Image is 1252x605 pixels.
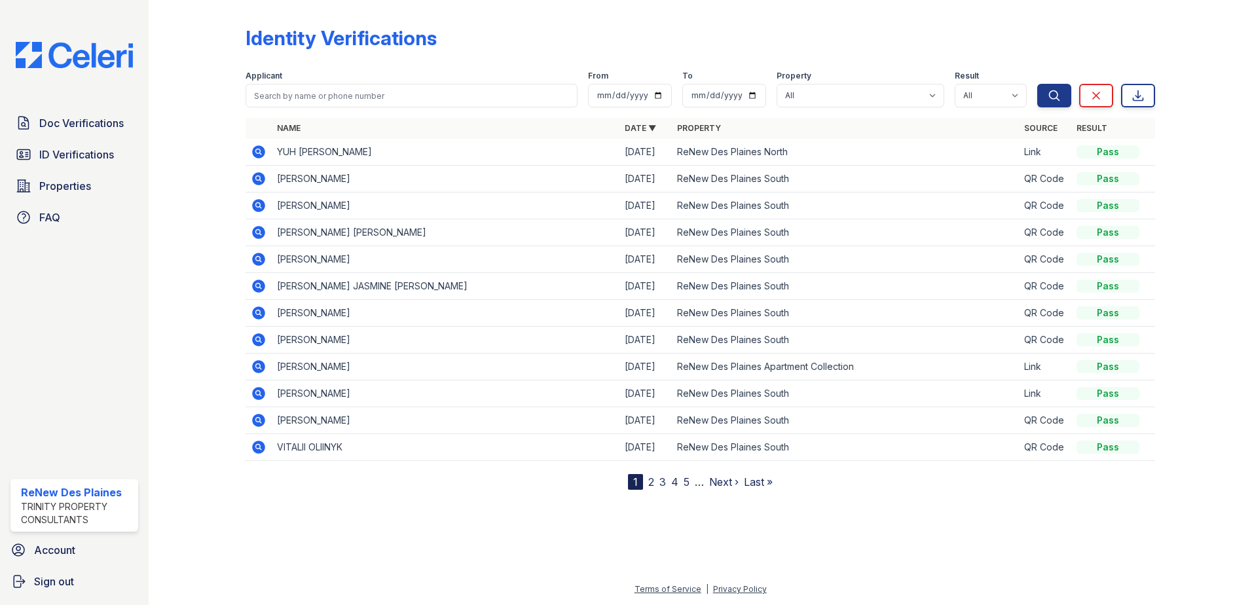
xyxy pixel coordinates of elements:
[672,166,1020,192] td: ReNew Des Plaines South
[1019,246,1071,273] td: QR Code
[619,246,672,273] td: [DATE]
[684,475,690,488] a: 5
[272,139,619,166] td: YUH [PERSON_NAME]
[713,584,767,594] a: Privacy Policy
[709,475,739,488] a: Next ›
[272,354,619,380] td: [PERSON_NAME]
[272,192,619,219] td: [PERSON_NAME]
[588,71,608,81] label: From
[10,204,138,230] a: FAQ
[1019,139,1071,166] td: Link
[672,327,1020,354] td: ReNew Des Plaines South
[695,474,704,490] span: …
[1077,414,1139,427] div: Pass
[706,584,709,594] div: |
[619,139,672,166] td: [DATE]
[671,475,678,488] a: 4
[672,354,1020,380] td: ReNew Des Plaines Apartment Collection
[1077,306,1139,320] div: Pass
[1077,145,1139,158] div: Pass
[672,192,1020,219] td: ReNew Des Plaines South
[272,380,619,407] td: [PERSON_NAME]
[1019,192,1071,219] td: QR Code
[619,192,672,219] td: [DATE]
[39,115,124,131] span: Doc Verifications
[34,542,75,558] span: Account
[1019,273,1071,300] td: QR Code
[272,300,619,327] td: [PERSON_NAME]
[619,166,672,192] td: [DATE]
[1019,354,1071,380] td: Link
[1077,123,1107,133] a: Result
[1019,434,1071,461] td: QR Code
[619,407,672,434] td: [DATE]
[625,123,656,133] a: Date ▼
[672,434,1020,461] td: ReNew Des Plaines South
[1077,172,1139,185] div: Pass
[659,475,666,488] a: 3
[1019,166,1071,192] td: QR Code
[682,71,693,81] label: To
[10,141,138,168] a: ID Verifications
[272,327,619,354] td: [PERSON_NAME]
[272,246,619,273] td: [PERSON_NAME]
[272,219,619,246] td: [PERSON_NAME] [PERSON_NAME]
[246,71,282,81] label: Applicant
[1019,380,1071,407] td: Link
[246,84,578,107] input: Search by name or phone number
[619,300,672,327] td: [DATE]
[21,500,133,526] div: Trinity Property Consultants
[1077,199,1139,212] div: Pass
[619,380,672,407] td: [DATE]
[672,273,1020,300] td: ReNew Des Plaines South
[272,407,619,434] td: [PERSON_NAME]
[744,475,773,488] a: Last »
[1024,123,1058,133] a: Source
[619,273,672,300] td: [DATE]
[5,537,143,563] a: Account
[1019,300,1071,327] td: QR Code
[619,219,672,246] td: [DATE]
[10,173,138,199] a: Properties
[5,568,143,595] a: Sign out
[672,300,1020,327] td: ReNew Des Plaines South
[648,475,654,488] a: 2
[34,574,74,589] span: Sign out
[272,273,619,300] td: [PERSON_NAME] JASMINE [PERSON_NAME]
[1019,219,1071,246] td: QR Code
[272,434,619,461] td: VITALII OLIINYK
[619,327,672,354] td: [DATE]
[1077,387,1139,400] div: Pass
[1019,327,1071,354] td: QR Code
[672,380,1020,407] td: ReNew Des Plaines South
[246,26,437,50] div: Identity Verifications
[272,166,619,192] td: [PERSON_NAME]
[672,407,1020,434] td: ReNew Des Plaines South
[10,110,138,136] a: Doc Verifications
[1077,333,1139,346] div: Pass
[1019,407,1071,434] td: QR Code
[955,71,979,81] label: Result
[619,434,672,461] td: [DATE]
[1077,360,1139,373] div: Pass
[1077,441,1139,454] div: Pass
[635,584,701,594] a: Terms of Service
[672,219,1020,246] td: ReNew Des Plaines South
[777,71,811,81] label: Property
[39,210,60,225] span: FAQ
[672,139,1020,166] td: ReNew Des Plaines North
[5,42,143,68] img: CE_Logo_Blue-a8612792a0a2168367f1c8372b55b34899dd931a85d93a1a3d3e32e68fde9ad4.png
[1077,280,1139,293] div: Pass
[21,485,133,500] div: ReNew Des Plaines
[1077,226,1139,239] div: Pass
[39,147,114,162] span: ID Verifications
[628,474,643,490] div: 1
[1077,253,1139,266] div: Pass
[677,123,721,133] a: Property
[39,178,91,194] span: Properties
[619,354,672,380] td: [DATE]
[277,123,301,133] a: Name
[672,246,1020,273] td: ReNew Des Plaines South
